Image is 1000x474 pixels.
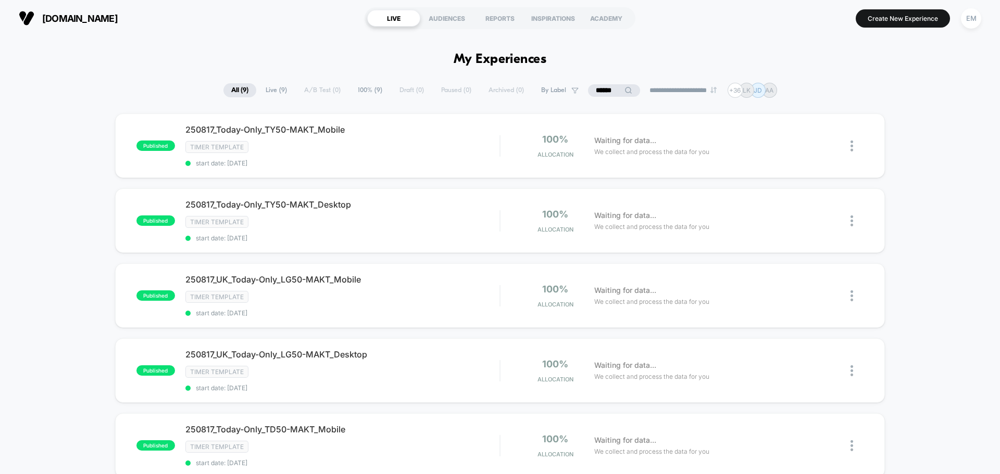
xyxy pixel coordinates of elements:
span: published [136,215,175,226]
span: published [136,440,175,451]
button: [DOMAIN_NAME] [16,10,121,27]
span: Waiting for data... [594,434,656,446]
span: timer template [185,291,248,303]
button: Create New Experience [856,9,950,28]
span: By Label [541,86,566,94]
span: Waiting for data... [594,210,656,221]
span: 250817_Today-Only_TD50-MAKT_Mobile [185,424,499,434]
span: start date: [DATE] [185,459,499,467]
span: published [136,290,175,301]
h1: My Experiences [454,52,547,67]
span: Allocation [537,151,573,158]
span: Waiting for data... [594,285,656,296]
span: 100% [542,284,568,294]
span: 100% [542,209,568,220]
div: AUDIENCES [420,10,473,27]
span: 100% ( 9 ) [350,83,390,97]
span: Allocation [537,226,573,233]
span: 100% [542,134,568,145]
img: close [851,440,853,451]
span: 250817_UK_Today-Only_LG50-MAKT_Desktop [185,349,499,360]
span: All ( 9 ) [223,83,256,97]
span: start date: [DATE] [185,234,499,242]
span: Allocation [537,451,573,458]
span: [DOMAIN_NAME] [42,13,118,24]
span: Allocation [537,301,573,308]
span: start date: [DATE] [185,309,499,317]
img: close [851,365,853,376]
button: EM [958,8,984,29]
span: timer template [185,441,248,453]
span: published [136,365,175,376]
span: 250817_UK_Today-Only_LG50-MAKT_Mobile [185,274,499,285]
p: AA [765,86,773,94]
span: Waiting for data... [594,135,656,146]
span: We collect and process the data for you [594,446,709,456]
span: timer template [185,366,248,378]
span: timer template [185,216,248,228]
span: 250817_Today-Only_TY50-MAKT_Desktop [185,199,499,210]
span: 250817_Today-Only_TY50-MAKT_Mobile [185,124,499,135]
img: end [710,87,717,93]
img: close [851,215,853,226]
div: INSPIRATIONS [527,10,580,27]
span: 100% [542,433,568,444]
span: timer template [185,141,248,153]
div: EM [961,8,981,29]
span: We collect and process the data for you [594,222,709,232]
span: start date: [DATE] [185,384,499,392]
span: We collect and process the data for you [594,147,709,157]
span: published [136,140,175,151]
div: + 36 [728,83,743,98]
img: close [851,140,853,151]
img: close [851,290,853,301]
span: Allocation [537,376,573,383]
div: ACADEMY [580,10,633,27]
div: REPORTS [473,10,527,27]
img: Visually logo [19,10,34,26]
span: 100% [542,358,568,369]
span: start date: [DATE] [185,159,499,167]
span: Live ( 9 ) [258,83,295,97]
span: We collect and process the data for you [594,371,709,381]
p: LK [743,86,751,94]
div: LIVE [367,10,420,27]
span: We collect and process the data for you [594,297,709,306]
p: JD [754,86,762,94]
span: Waiting for data... [594,360,656,371]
